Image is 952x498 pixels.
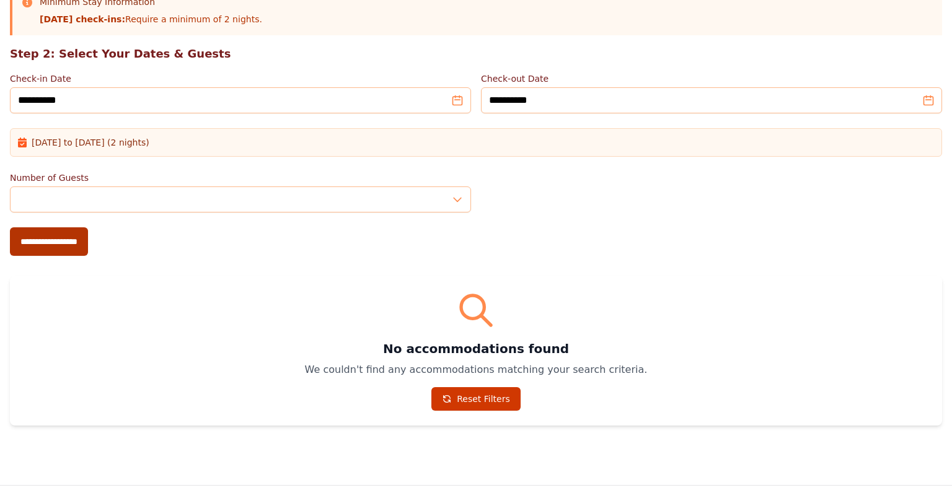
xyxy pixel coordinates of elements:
a: Reset Filters [431,387,521,411]
strong: [DATE] check-ins: [40,14,125,24]
p: We couldn't find any accommodations matching your search criteria. [25,362,927,377]
h3: No accommodations found [25,340,927,357]
h2: Step 2: Select Your Dates & Guests [10,45,942,63]
label: Number of Guests [10,172,471,184]
span: [DATE] to [DATE] (2 nights) [32,136,149,149]
p: Require a minimum of 2 nights. [40,13,262,25]
label: Check-out Date [481,72,942,85]
label: Check-in Date [10,72,471,85]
